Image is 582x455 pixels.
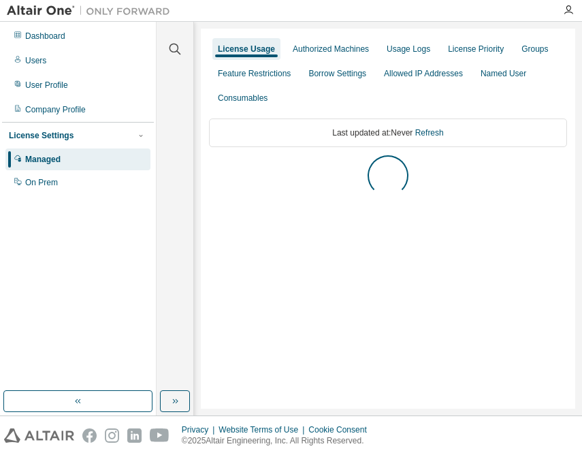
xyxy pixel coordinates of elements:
div: License Usage [218,44,275,54]
div: Feature Restrictions [218,68,291,79]
div: Authorized Machines [293,44,369,54]
div: Privacy [182,424,219,435]
div: Usage Logs [387,44,430,54]
div: Consumables [218,93,268,104]
img: altair_logo.svg [4,428,74,443]
div: Groups [521,44,548,54]
div: License Priority [448,44,504,54]
div: Company Profile [25,104,86,115]
img: linkedin.svg [127,428,142,443]
div: Named User [481,68,526,79]
div: On Prem [25,177,58,188]
div: Last updated at: Never [209,119,567,147]
div: Borrow Settings [308,68,366,79]
img: youtube.svg [150,428,169,443]
div: Managed [25,154,61,165]
div: Dashboard [25,31,65,42]
img: Altair One [7,4,177,18]
div: Users [25,55,46,66]
img: facebook.svg [82,428,97,443]
p: © 2025 Altair Engineering, Inc. All Rights Reserved. [182,435,375,447]
a: Refresh [415,128,444,138]
div: License Settings [9,130,74,141]
div: Cookie Consent [308,424,374,435]
div: Website Terms of Use [219,424,308,435]
div: Allowed IP Addresses [384,68,463,79]
div: User Profile [25,80,68,91]
img: instagram.svg [105,428,119,443]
